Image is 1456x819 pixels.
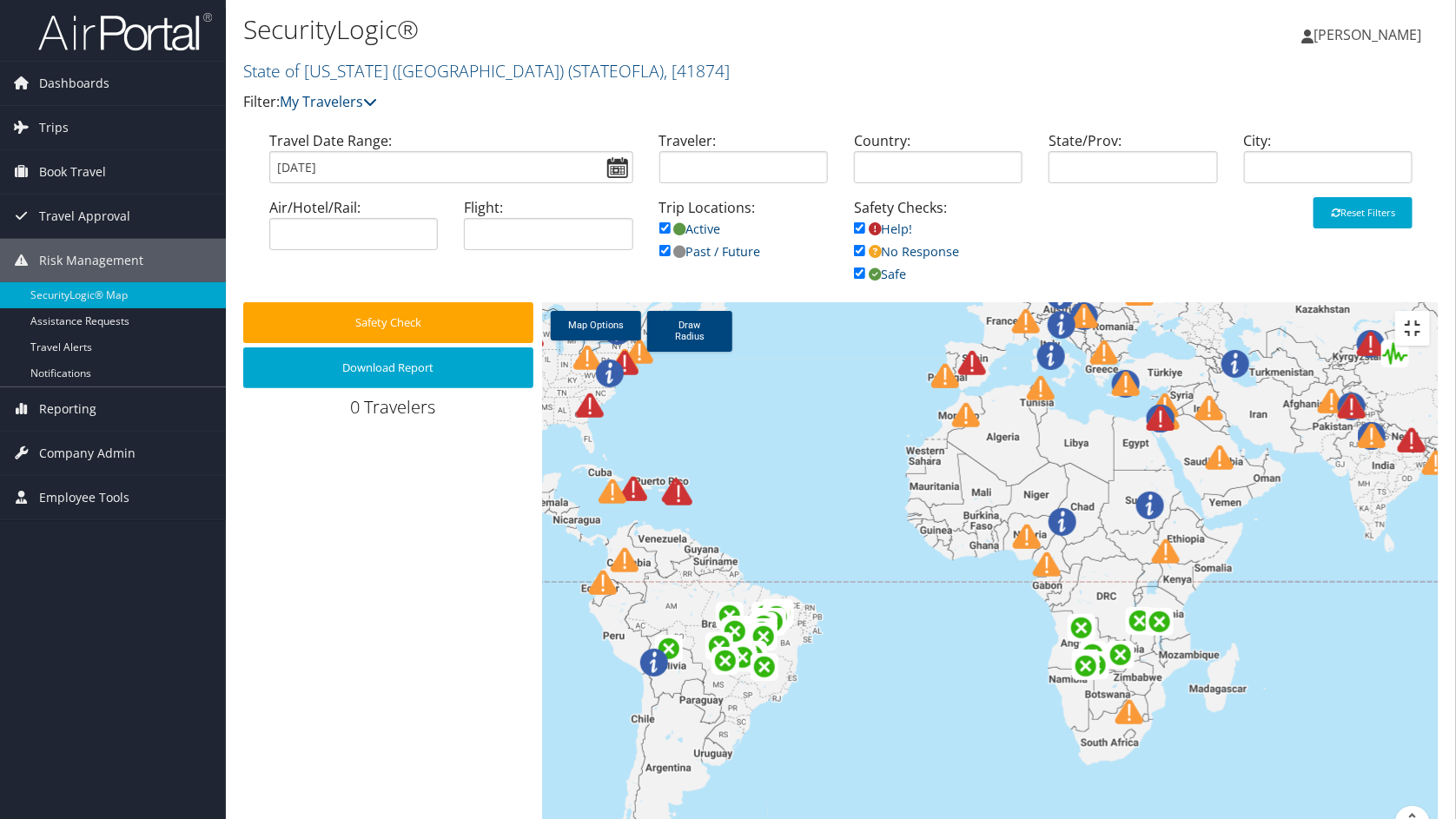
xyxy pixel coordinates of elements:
[854,243,959,260] a: No Response
[711,647,739,675] div: Green forest fire alert in Brazil
[1036,130,1230,197] div: State/Prov:
[758,608,786,636] div: Green forest fire alert in Brazil
[1126,607,1154,635] div: Green forest fire alert in The Democratic Republic of Congo
[1107,641,1135,669] div: Green forest fire alert in Zambia
[748,618,776,646] div: Green forest fire alert in Brazil
[256,197,451,264] div: Air/Hotel/Rail:
[646,130,841,197] div: Traveler:
[854,266,906,282] a: Safe
[1079,641,1107,669] div: Green forest fire alert in Angola
[39,239,143,282] span: Risk Management
[841,130,1036,197] div: Country:
[1381,340,1409,367] div: Green earthquake alert (Magnitude 4.5M, Depth:34.073km) in China 07/09/2025 21:56 UTC, 970 thousa...
[738,642,766,670] div: Green forest fire alert in Brazil
[763,603,791,631] div: Green forest fire alert in Brazil
[705,632,733,660] div: Green forest fire alert in Brazil
[647,311,732,352] a: Draw Radius
[1395,311,1430,346] button: Toggle fullscreen view
[751,653,778,681] div: Green forest fire alert in Brazil
[1301,9,1439,61] a: [PERSON_NAME]
[725,616,752,644] div: Green forest fire alert in Brazil
[664,59,730,83] span: , [ 41874 ]
[1068,614,1095,642] div: Green forest fire alert in Angola
[750,623,778,651] div: Green forest fire alert in Brazil
[39,106,69,149] span: Trips
[751,602,779,630] div: Green forest fire alert in Brazil
[243,347,533,388] button: Download Report
[39,387,96,431] span: Reporting
[280,92,377,111] a: My Travelers
[243,59,730,83] a: State of [US_STATE] ([GEOGRAPHIC_DATA])
[38,11,212,52] img: airportal-logo.png
[659,221,721,237] a: Active
[841,197,1036,302] div: Safety Checks:
[451,197,645,264] div: Flight:
[854,221,912,237] a: Help!
[568,59,664,83] span: ( STATEOFLA )
[646,197,841,280] div: Trip Locations:
[243,302,533,343] button: Safety Check
[721,618,749,645] div: Green forest fire alert in Brazil
[243,395,542,428] div: 0 Travelers
[243,91,1040,114] p: Filter:
[243,11,1040,48] h1: SecurityLogic®
[1146,608,1174,636] div: Green forest fire alert in Tanzania
[39,195,130,238] span: Travel Approval
[1231,130,1426,197] div: City:
[752,608,780,636] div: Green forest fire alert in Brazil
[1072,650,1100,677] div: Green forest fire alert in Angola
[39,150,106,194] span: Book Travel
[39,62,109,105] span: Dashboards
[716,602,744,630] div: Green forest fire alert in Brazil
[750,612,778,640] div: Green forest fire alert in Brazil
[1072,652,1100,680] div: Green forest fire alert in Angola
[39,476,129,519] span: Employee Tools
[39,432,136,475] span: Company Admin
[551,311,641,340] a: Map Options
[1314,25,1421,44] span: [PERSON_NAME]
[729,644,757,671] div: Green forest fire alert in Brazil
[761,599,789,627] div: Green forest fire alert in Brazil
[256,130,646,197] div: Travel Date Range:
[659,243,761,260] a: Past / Future
[655,635,683,663] div: Green forest fire alert in Bolivia
[1314,197,1413,228] button: Reset Filters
